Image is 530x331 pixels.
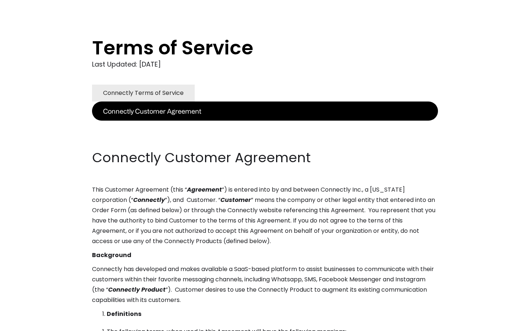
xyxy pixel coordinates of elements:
[220,196,251,204] em: Customer
[103,106,201,116] div: Connectly Customer Agreement
[133,196,165,204] em: Connectly
[92,135,438,145] p: ‍
[92,149,438,167] h2: Connectly Customer Agreement
[15,318,44,328] ul: Language list
[103,88,184,98] div: Connectly Terms of Service
[92,59,438,70] div: Last Updated: [DATE]
[108,285,166,294] em: Connectly Product
[107,310,141,318] strong: Definitions
[92,185,438,246] p: This Customer Agreement (this “ ”) is entered into by and between Connectly Inc., a [US_STATE] co...
[7,317,44,328] aside: Language selected: English
[187,185,222,194] em: Agreement
[92,264,438,305] p: Connectly has developed and makes available a SaaS-based platform to assist businesses to communi...
[92,121,438,131] p: ‍
[92,251,131,259] strong: Background
[92,37,409,59] h1: Terms of Service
